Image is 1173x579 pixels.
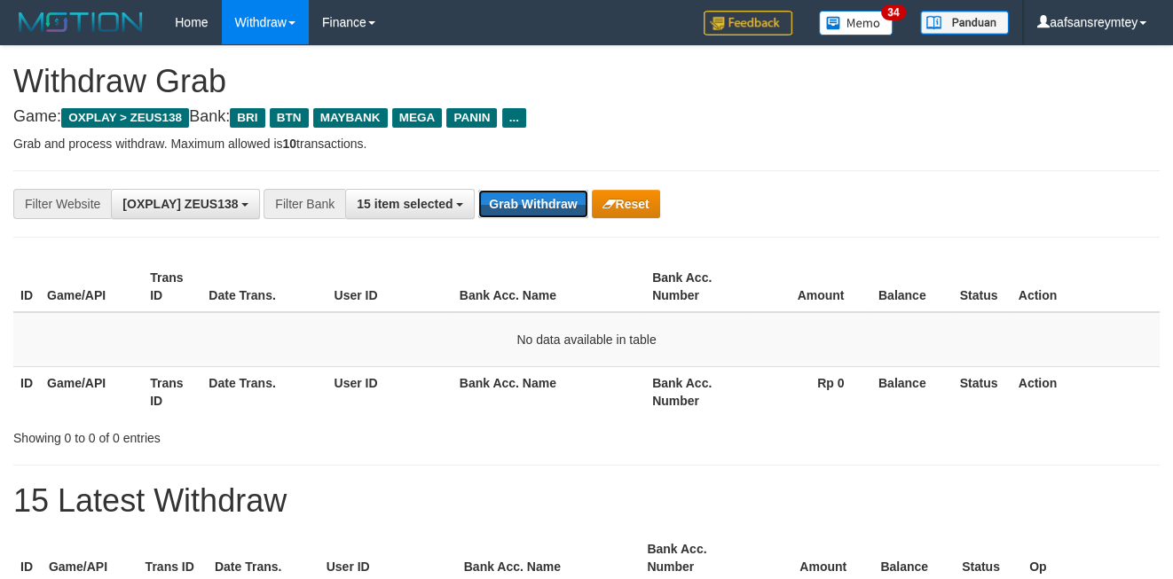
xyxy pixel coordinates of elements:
[645,366,748,417] th: Bank Acc. Number
[453,262,645,312] th: Bank Acc. Name
[920,11,1009,35] img: panduan.png
[819,11,894,35] img: Button%20Memo.svg
[1012,366,1160,417] th: Action
[122,197,238,211] span: [OXPLAY] ZEUS138
[357,197,453,211] span: 15 item selected
[201,262,327,312] th: Date Trans.
[111,189,260,219] button: [OXPLAY] ZEUS138
[264,189,345,219] div: Filter Bank
[13,262,40,312] th: ID
[870,366,952,417] th: Balance
[13,366,40,417] th: ID
[327,366,453,417] th: User ID
[13,483,1160,519] h1: 15 Latest Withdraw
[201,366,327,417] th: Date Trans.
[143,366,201,417] th: Trans ID
[40,366,143,417] th: Game/API
[953,262,1012,312] th: Status
[870,262,952,312] th: Balance
[270,108,309,128] span: BTN
[13,108,1160,126] h4: Game: Bank:
[446,108,497,128] span: PANIN
[392,108,443,128] span: MEGA
[345,189,475,219] button: 15 item selected
[953,366,1012,417] th: Status
[40,262,143,312] th: Game/API
[61,108,189,128] span: OXPLAY > ZEUS138
[453,366,645,417] th: Bank Acc. Name
[327,262,453,312] th: User ID
[645,262,748,312] th: Bank Acc. Number
[704,11,792,35] img: Feedback.jpg
[13,422,476,447] div: Showing 0 to 0 of 0 entries
[592,190,660,218] button: Reset
[143,262,201,312] th: Trans ID
[13,9,148,35] img: MOTION_logo.png
[313,108,388,128] span: MAYBANK
[13,64,1160,99] h1: Withdraw Grab
[230,108,264,128] span: BRI
[13,135,1160,153] p: Grab and process withdraw. Maximum allowed is transactions.
[13,189,111,219] div: Filter Website
[502,108,526,128] span: ...
[748,366,870,417] th: Rp 0
[282,137,296,151] strong: 10
[881,4,905,20] span: 34
[748,262,870,312] th: Amount
[478,190,587,218] button: Grab Withdraw
[1012,262,1160,312] th: Action
[13,312,1160,367] td: No data available in table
